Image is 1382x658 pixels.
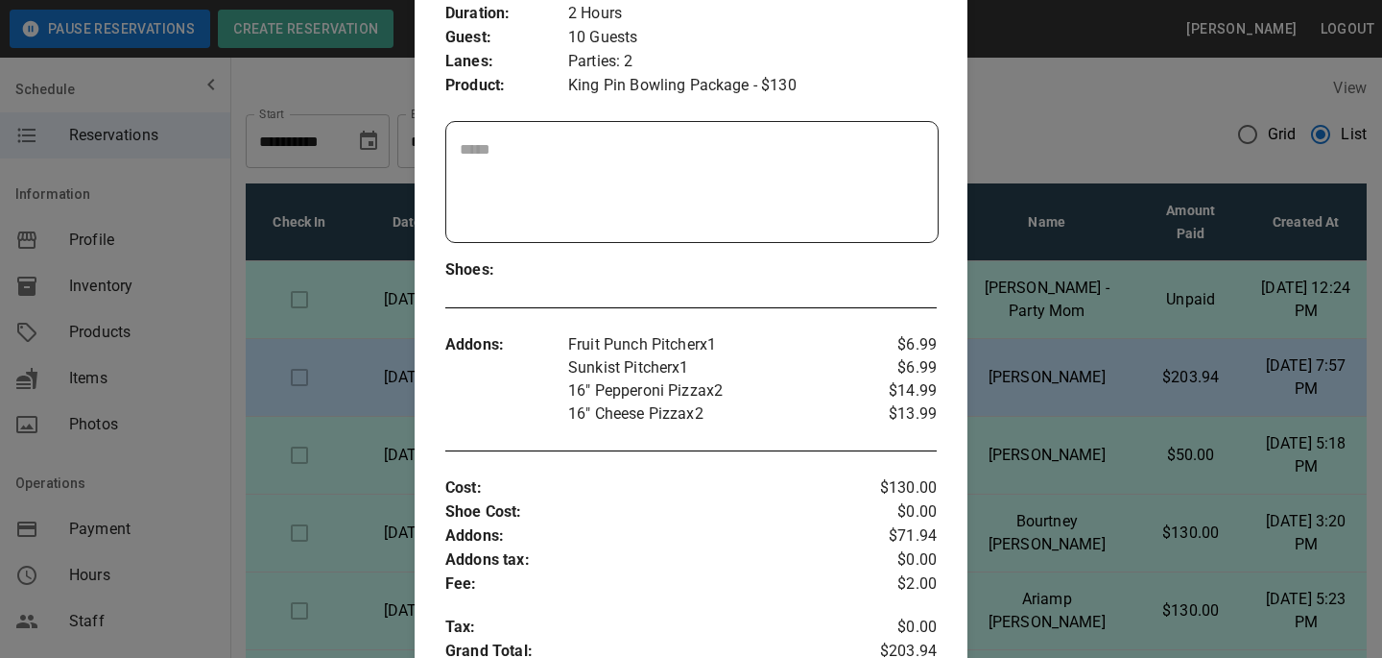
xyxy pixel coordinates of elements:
p: King Pin Bowling Package - $130 [568,74,937,98]
p: $13.99 [855,402,937,426]
p: Product : [445,74,568,98]
p: Cost : [445,476,855,500]
p: Addons : [445,524,855,548]
p: $130.00 [855,476,937,500]
p: Shoe Cost : [445,500,855,524]
p: $71.94 [855,524,937,548]
p: $0.00 [855,616,937,640]
p: $6.99 [855,356,937,379]
p: 2 Hours [568,2,937,26]
p: Fee : [445,573,855,597]
p: $2.00 [855,573,937,597]
p: $0.00 [855,500,937,524]
p: Shoes : [445,258,568,282]
p: 10 Guests [568,26,937,50]
p: Sunkist Pitcher x 1 [568,356,855,379]
p: Parties: 2 [568,50,937,74]
p: 16" Cheese Pizza x 2 [568,402,855,426]
p: Lanes : [445,50,568,74]
p: 16" Pepperoni Pizza x 2 [568,379,855,402]
p: Tax : [445,616,855,640]
p: $0.00 [855,548,937,573]
p: Guest : [445,26,568,50]
p: Addons : [445,333,568,357]
p: Fruit Punch Pitcher x 1 [568,333,855,356]
p: Duration : [445,2,568,26]
p: $6.99 [855,333,937,356]
p: Addons tax : [445,548,855,573]
p: $14.99 [855,379,937,402]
